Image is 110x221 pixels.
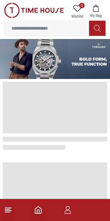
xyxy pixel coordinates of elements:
[4,3,64,18] img: ...
[79,3,85,8] span: 0
[87,13,104,18] span: My Bag
[86,3,106,20] button: My Bag
[69,3,86,20] a: 0Wishlist
[69,14,86,19] span: Wishlist
[34,206,42,214] a: Home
